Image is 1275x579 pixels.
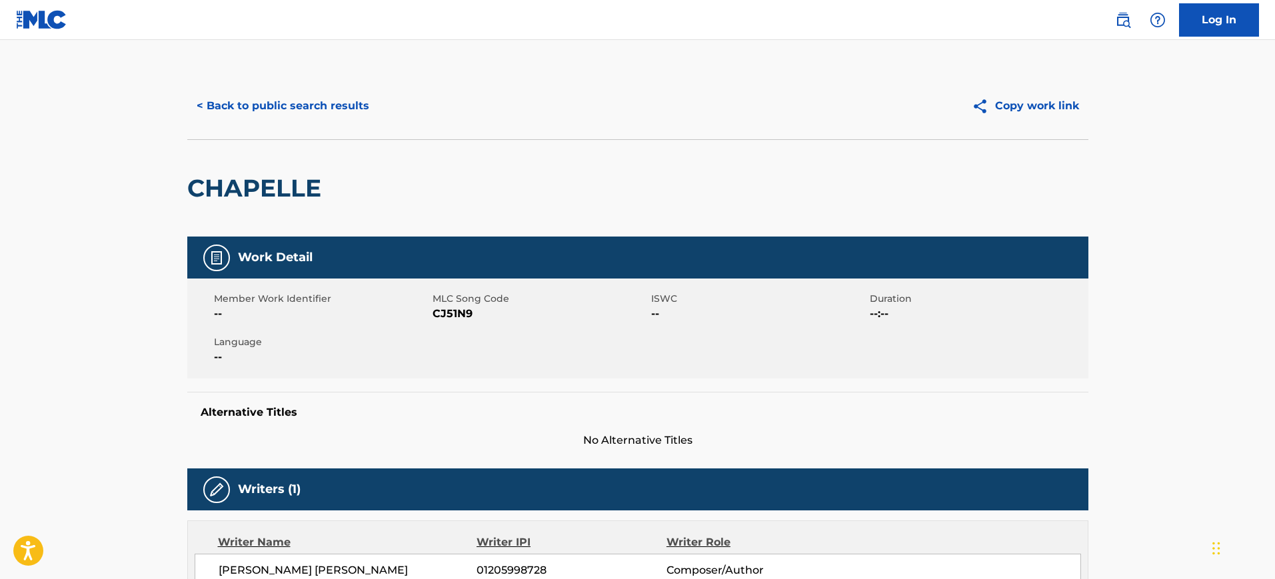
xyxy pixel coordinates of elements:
div: Writer Name [218,534,477,550]
span: No Alternative Titles [187,432,1088,448]
span: --:-- [870,306,1085,322]
span: Duration [870,292,1085,306]
a: Public Search [1110,7,1136,33]
button: < Back to public search results [187,89,379,123]
span: -- [214,349,429,365]
div: Widget de chat [1208,515,1275,579]
img: Writers [209,482,225,498]
img: MLC Logo [16,10,67,29]
div: Help [1144,7,1171,33]
div: Arrastrar [1212,528,1220,568]
iframe: Chat Widget [1208,515,1275,579]
a: Log In [1179,3,1259,37]
img: Work Detail [209,250,225,266]
span: CJ51N9 [433,306,648,322]
div: Writer Role [666,534,839,550]
h5: Writers (1) [238,482,301,497]
button: Copy work link [962,89,1088,123]
span: MLC Song Code [433,292,648,306]
img: help [1150,12,1166,28]
span: ISWC [651,292,866,306]
span: 01205998728 [477,562,666,578]
span: [PERSON_NAME] [PERSON_NAME] [219,562,477,578]
h5: Alternative Titles [201,406,1075,419]
h2: CHAPELLE [187,173,328,203]
span: Composer/Author [666,562,839,578]
div: Writer IPI [477,534,666,550]
h5: Work Detail [238,250,313,265]
img: Copy work link [972,98,995,115]
span: Language [214,335,429,349]
img: search [1115,12,1131,28]
span: -- [214,306,429,322]
span: -- [651,306,866,322]
span: Member Work Identifier [214,292,429,306]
